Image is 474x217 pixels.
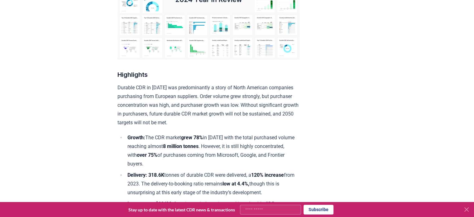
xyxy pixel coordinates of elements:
p: Durable CDR in [DATE] was predominantly a story of North American companies purchasing from Europ... [117,83,300,127]
strong: over 75% [137,152,157,158]
strong: Growth: [127,135,145,141]
strong: Investment: $836M [127,201,171,207]
strong: 120% increase [251,172,284,178]
h3: Highlights [117,70,300,80]
strong: Delivery: 318.6K [127,172,164,178]
strong: grew 78% [181,135,203,141]
li: The CDR market in [DATE] with the total purchased volume reaching almost . However, it is still h... [126,133,300,168]
li: tonnes of durable CDR were delivered, a from 2023​. The delivery-to-booking ratio remains though ... [126,171,300,197]
strong: 8 million tonnes [163,143,199,149]
strong: low at 4.4%, [223,181,249,187]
